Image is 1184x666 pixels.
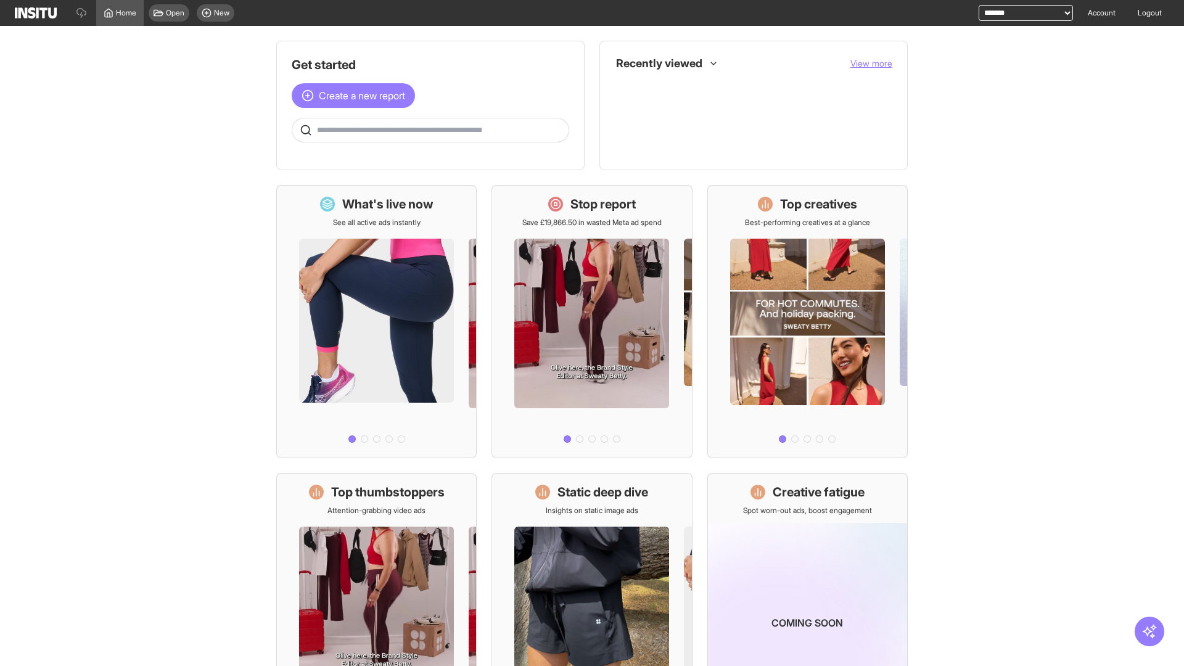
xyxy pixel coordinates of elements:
h1: What's live now [342,195,434,213]
span: New [214,8,229,18]
h1: Top creatives [780,195,857,213]
p: Best-performing creatives at a glance [745,218,870,228]
a: What's live nowSee all active ads instantly [276,185,477,458]
span: Open [166,8,184,18]
span: Create a new report [319,88,405,103]
button: Create a new report [292,83,415,108]
a: Top creativesBest-performing creatives at a glance [707,185,908,458]
button: View more [850,57,892,70]
h1: Top thumbstoppers [331,483,445,501]
a: Stop reportSave £19,866.50 in wasted Meta ad spend [491,185,692,458]
h1: Stop report [570,195,636,213]
span: View more [850,58,892,68]
p: Insights on static image ads [546,506,638,516]
h1: Static deep dive [557,483,648,501]
p: See all active ads instantly [333,218,421,228]
p: Save £19,866.50 in wasted Meta ad spend [522,218,662,228]
span: Home [116,8,136,18]
h1: Get started [292,56,569,73]
img: Logo [15,7,57,18]
p: Attention-grabbing video ads [327,506,425,516]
